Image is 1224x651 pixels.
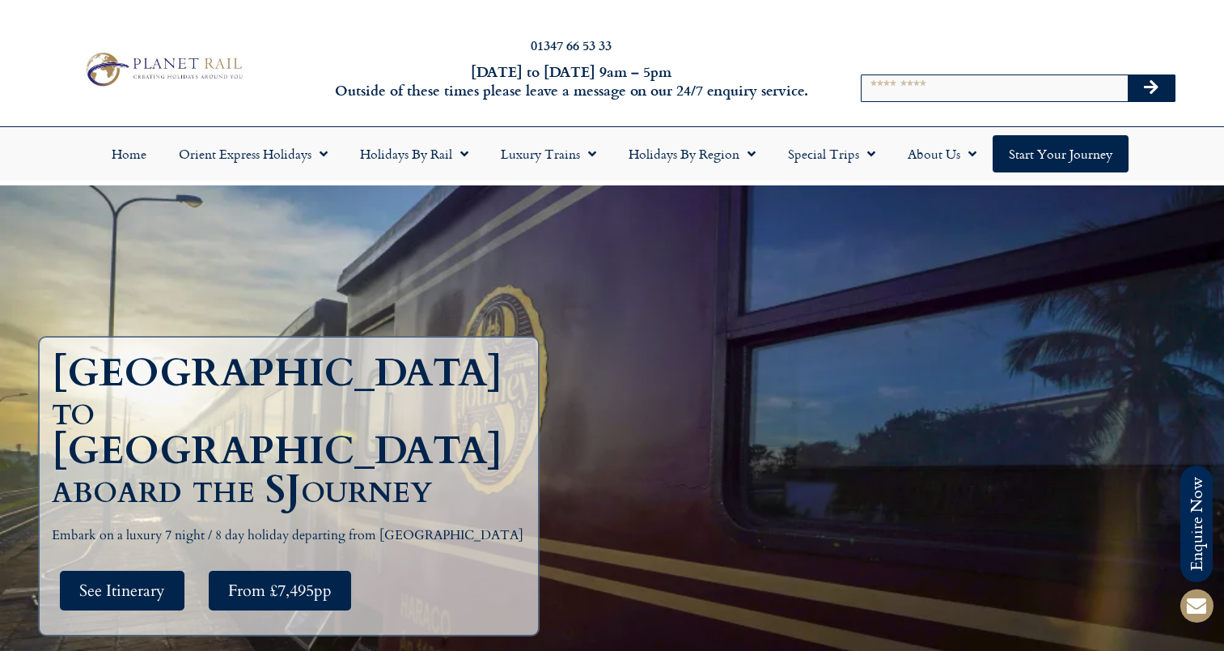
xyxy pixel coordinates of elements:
a: From £7,495pp [209,571,351,611]
h1: [GEOGRAPHIC_DATA] to [GEOGRAPHIC_DATA] aboard the SJourney [52,354,534,509]
a: Holidays by Region [612,135,772,172]
nav: Menu [8,135,1216,172]
a: Luxury Trains [485,135,612,172]
h6: [DATE] to [DATE] 9am – 5pm Outside of these times please leave a message on our 24/7 enquiry serv... [330,62,811,100]
a: About Us [892,135,993,172]
span: From £7,495pp [228,581,332,601]
span: See Itinerary [79,581,165,601]
a: Home [95,135,163,172]
a: Special Trips [772,135,892,172]
p: Embark on a luxury 7 night / 8 day holiday departing from [GEOGRAPHIC_DATA] [52,525,534,547]
a: Start your Journey [993,135,1129,172]
a: 01347 66 53 33 [531,36,612,54]
a: Orient Express Holidays [163,135,344,172]
a: See Itinerary [60,571,184,611]
a: Holidays by Rail [344,135,485,172]
button: Search [1128,75,1175,101]
img: Planet Rail Train Holidays Logo [79,49,247,90]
